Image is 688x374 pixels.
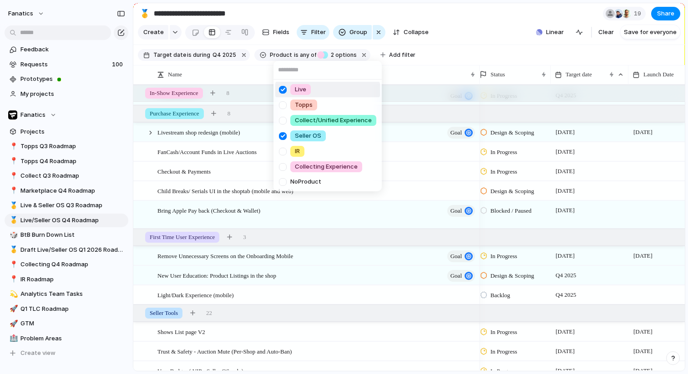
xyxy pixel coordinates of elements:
[295,131,321,140] span: Seller OS
[290,177,321,186] span: No Product
[295,162,358,171] span: Collecting Experience
[295,147,300,156] span: IR
[295,116,372,125] span: Collect/Unified Experience
[295,85,306,94] span: Live
[295,100,313,110] span: Topps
